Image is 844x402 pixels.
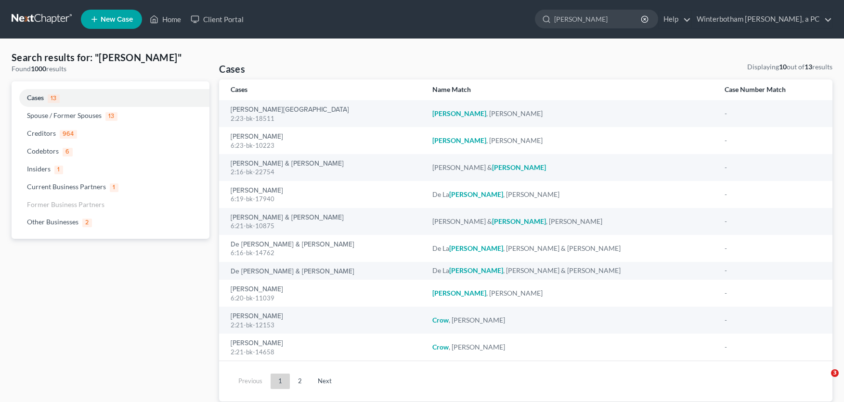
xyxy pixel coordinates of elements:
em: [PERSON_NAME] [449,266,503,274]
a: Client Portal [186,11,248,28]
span: Codebtors [27,147,59,155]
strong: 1000 [31,65,46,73]
span: Insiders [27,165,51,173]
div: [PERSON_NAME] & [432,163,709,172]
div: - [725,244,821,253]
a: Creditors964 [12,125,209,143]
strong: 10 [779,63,787,71]
a: Codebtors6 [12,143,209,160]
th: Case Number Match [717,79,832,100]
a: Spouse / Former Spouses13 [12,107,209,125]
a: [PERSON_NAME][GEOGRAPHIC_DATA] [231,106,349,113]
th: Cases [219,79,424,100]
div: 2:21-bk-14658 [231,348,416,357]
a: [PERSON_NAME] [231,340,283,347]
div: 2:16-bk-22754 [231,168,416,177]
div: - [725,315,821,325]
em: Crow [432,316,449,324]
a: Insiders1 [12,160,209,178]
iframe: Intercom live chat [811,369,834,392]
a: [PERSON_NAME] & [PERSON_NAME] [231,160,344,167]
div: - [725,163,821,172]
div: Found results [12,64,209,74]
div: - [725,266,821,275]
div: De La , [PERSON_NAME] & [PERSON_NAME] [432,266,709,275]
span: Creditors [27,129,56,137]
div: - [725,342,821,352]
input: Search by name... [554,10,642,28]
a: Winterbotham [PERSON_NAME], a PC [692,11,832,28]
a: Current Business Partners1 [12,178,209,196]
div: - [725,136,821,145]
div: , [PERSON_NAME] [432,288,709,298]
div: - [725,190,821,199]
span: Former Business Partners [27,200,104,208]
div: - [725,109,821,118]
a: Help [659,11,691,28]
a: Former Business Partners [12,196,209,213]
div: - [725,288,821,298]
a: Cases13 [12,89,209,107]
em: Crow [432,343,449,351]
a: [PERSON_NAME] [231,187,283,194]
span: Other Businesses [27,218,78,226]
em: [PERSON_NAME] [449,190,503,198]
em: [PERSON_NAME] [432,289,486,297]
div: Displaying out of results [747,62,832,72]
span: New Case [101,16,133,23]
div: , [PERSON_NAME] [432,342,709,352]
div: 2:23-bk-18511 [231,114,416,123]
h4: Search results for: "[PERSON_NAME]" [12,51,209,64]
span: 3 [831,369,839,377]
div: , [PERSON_NAME] [432,136,709,145]
span: Spouse / Former Spouses [27,111,102,119]
div: - [725,217,821,226]
div: 6:19-bk-17940 [231,195,416,204]
div: 6:23-bk-10223 [231,141,416,150]
em: [PERSON_NAME] [449,244,503,252]
div: 2:21-bk-12153 [231,321,416,330]
span: Cases [27,93,44,102]
th: Name Match [425,79,717,100]
a: Home [145,11,186,28]
a: [PERSON_NAME] [231,313,283,320]
div: 6:21-bk-10875 [231,221,416,231]
a: 1 [271,374,290,389]
em: [PERSON_NAME] [492,217,546,225]
a: De [PERSON_NAME] & [PERSON_NAME] [231,268,354,275]
div: , [PERSON_NAME] [432,315,709,325]
span: 13 [48,94,60,103]
div: 6:20-bk-11039 [231,294,416,303]
div: [PERSON_NAME] & , [PERSON_NAME] [432,217,709,226]
span: 6 [63,148,73,156]
a: [PERSON_NAME] [231,133,283,140]
span: 1 [54,166,63,174]
a: [PERSON_NAME] & [PERSON_NAME] [231,214,344,221]
a: Next [310,374,339,389]
a: Other Businesses2 [12,213,209,231]
h4: Cases [219,62,245,76]
a: [PERSON_NAME] [231,286,283,293]
em: [PERSON_NAME] [432,136,486,144]
span: 2 [82,219,92,227]
em: [PERSON_NAME] [492,163,546,171]
div: De La , [PERSON_NAME] [432,190,709,199]
span: 964 [60,130,77,139]
span: Current Business Partners [27,182,106,191]
span: 1 [110,183,118,192]
span: 13 [105,112,117,121]
em: [PERSON_NAME] [432,109,486,117]
a: 2 [290,374,310,389]
div: , [PERSON_NAME] [432,109,709,118]
strong: 13 [805,63,812,71]
div: 6:16-bk-14762 [231,248,416,258]
a: De [PERSON_NAME] & [PERSON_NAME] [231,241,354,248]
div: De La , [PERSON_NAME] & [PERSON_NAME] [432,244,709,253]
